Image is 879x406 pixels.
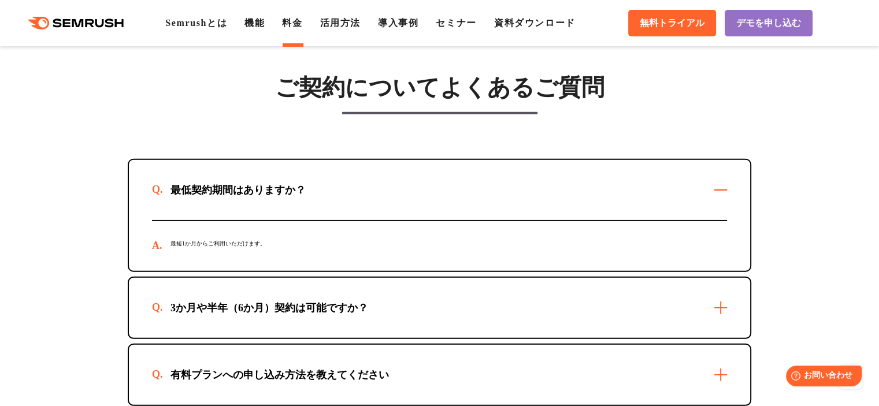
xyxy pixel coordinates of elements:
div: 最低契約期間はありますか？ [152,183,324,197]
div: 最短1か月からご利用いただけます。 [152,221,727,271]
a: Semrushとは [165,18,227,28]
a: 資料ダウンロード [494,18,576,28]
a: デモを申し込む [725,10,813,36]
div: 3か月や半年（6か月）契約は可能ですか？ [152,301,387,315]
div: 有料プランへの申し込み方法を教えてください [152,368,407,382]
span: デモを申し込む [736,17,801,29]
h3: ご契約についてよくあるご質問 [128,73,751,102]
a: 導入事例 [378,18,418,28]
a: 料金 [282,18,302,28]
a: 活用方法 [320,18,361,28]
a: 機能 [244,18,265,28]
iframe: Help widget launcher [776,361,866,393]
span: 無料トライアル [640,17,704,29]
a: セミナー [436,18,476,28]
a: 無料トライアル [628,10,716,36]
